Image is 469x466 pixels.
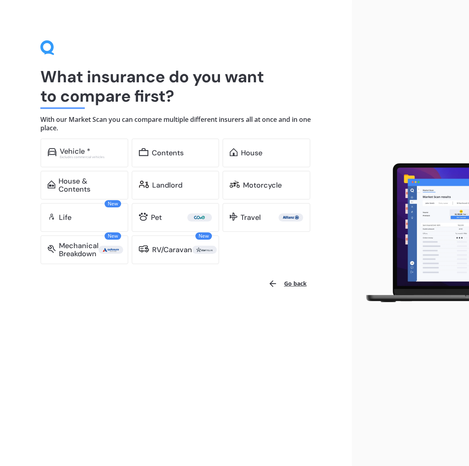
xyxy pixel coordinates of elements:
[243,181,282,189] div: Motorcycle
[48,148,57,156] img: car.f15378c7a67c060ca3f3.svg
[241,213,261,222] div: Travel
[230,148,237,156] img: home.91c183c226a05b4dc763.svg
[194,246,215,254] img: Star.webp
[139,180,149,188] img: landlord.470ea2398dcb263567d0.svg
[59,213,71,222] div: Life
[60,147,90,155] div: Vehicle *
[105,232,121,240] span: New
[152,181,182,189] div: Landlord
[152,246,192,254] div: RV/Caravan
[152,149,184,157] div: Contents
[132,203,220,232] a: Pet
[263,274,312,293] button: Go back
[60,155,121,159] div: Excludes commercial vehicles
[241,149,262,157] div: House
[59,242,98,258] div: Mechanical Breakdown
[40,67,312,106] h1: What insurance do you want to compare first?
[139,245,149,253] img: rv.0245371a01b30db230af.svg
[230,213,237,221] img: travel.bdda8d6aa9c3f12c5fe2.svg
[48,213,56,221] img: life.f720d6a2d7cdcd3ad642.svg
[59,177,121,193] div: House & Contents
[230,180,240,188] img: motorbike.c49f395e5a6966510904.svg
[48,180,55,188] img: home-and-contents.b802091223b8502ef2dd.svg
[40,115,312,132] h4: With our Market Scan you can compare multiple different insurers all at once and in one place.
[105,200,121,207] span: New
[48,245,56,253] img: mbi.6615ef239df2212c2848.svg
[151,213,162,222] div: Pet
[195,232,212,240] span: New
[139,148,149,156] img: content.01f40a52572271636b6f.svg
[100,246,121,254] img: Autosure.webp
[139,213,148,221] img: pet.71f96884985775575a0d.svg
[280,213,301,222] img: Allianz.webp
[189,213,210,222] img: Cove.webp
